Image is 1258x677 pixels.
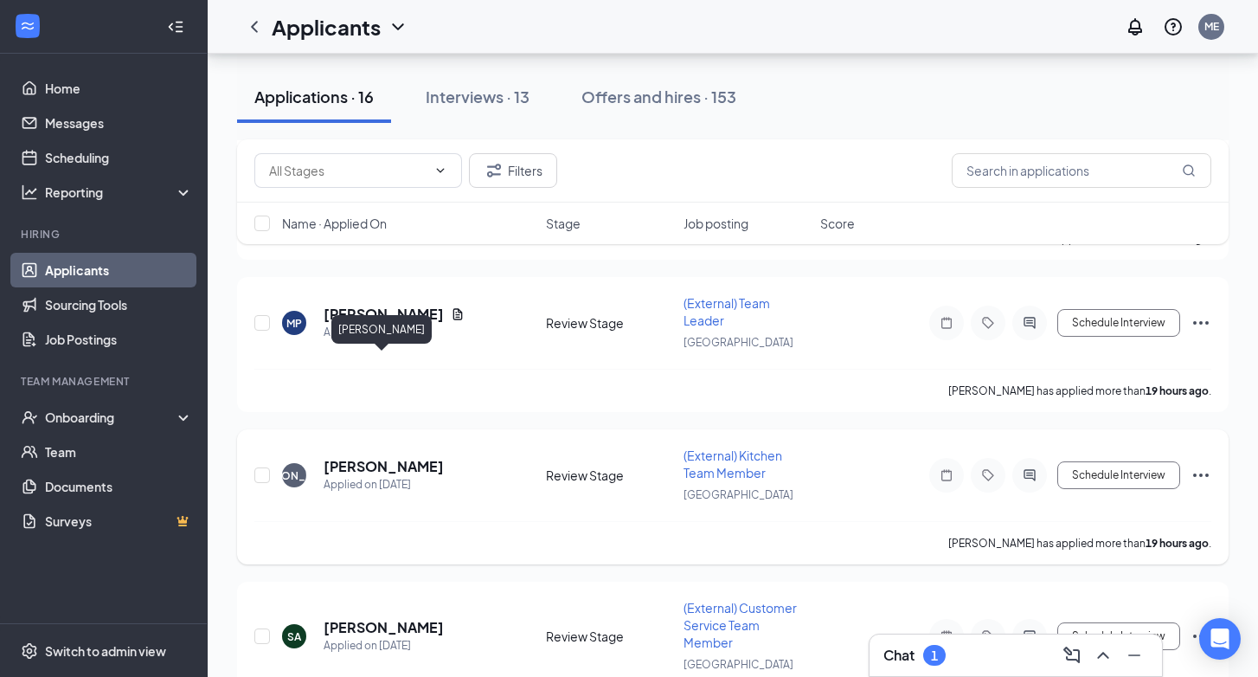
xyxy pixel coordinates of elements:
a: Job Postings [45,322,193,357]
svg: UserCheck [21,409,38,426]
svg: ChevronUp [1093,645,1114,666]
div: ME [1204,19,1219,34]
div: Hiring [21,227,189,242]
a: Documents [45,469,193,504]
h5: [PERSON_NAME] [324,618,444,637]
svg: ChevronDown [388,16,408,37]
div: SA [287,629,301,644]
div: Open Intercom Messenger [1199,618,1241,660]
svg: Analysis [21,184,38,201]
div: Team Management [21,374,189,389]
button: Minimize [1120,642,1148,669]
div: Applied on [DATE] [324,324,465,341]
div: [PERSON_NAME] [331,315,432,344]
svg: Ellipses [1191,465,1211,486]
span: [GEOGRAPHIC_DATA] [684,658,793,671]
svg: ComposeMessage [1062,645,1082,666]
svg: Tag [978,316,998,330]
svg: Note [936,316,957,330]
svg: Ellipses [1191,626,1211,647]
input: All Stages [269,161,427,180]
div: Review Stage [546,314,673,332]
svg: Settings [21,642,38,660]
b: 19 hours ago [1146,384,1209,397]
div: Applied on [DATE] [324,476,444,493]
div: Applications · 16 [254,86,374,107]
button: Schedule Interview [1057,461,1180,489]
button: ChevronUp [1089,642,1117,669]
svg: Notifications [1125,16,1146,37]
h3: Chat [883,646,915,665]
div: 1 [931,648,938,663]
svg: Filter [484,160,504,181]
span: (External) Team Leader [684,295,770,328]
div: Reporting [45,184,194,201]
h5: [PERSON_NAME] [324,457,444,476]
input: Search in applications [952,153,1211,188]
a: Home [45,71,193,106]
div: MP [286,316,302,331]
a: Sourcing Tools [45,287,193,322]
span: Stage [546,215,581,232]
svg: ActiveChat [1019,316,1040,330]
div: Review Stage [546,628,673,645]
svg: MagnifyingGlass [1182,164,1196,177]
svg: Ellipses [1191,313,1211,333]
svg: Collapse [167,18,184,35]
svg: Minimize [1124,645,1145,666]
span: Job posting [684,215,748,232]
span: [GEOGRAPHIC_DATA] [684,336,793,349]
svg: Note [936,629,957,643]
p: [PERSON_NAME] has applied more than . [948,384,1211,398]
svg: WorkstreamLogo [19,17,36,35]
a: Messages [45,106,193,140]
button: Filter Filters [469,153,557,188]
div: [PERSON_NAME] [250,468,339,483]
svg: Tag [978,468,998,482]
div: Switch to admin view [45,642,166,660]
span: (External) Customer Service Team Member [684,600,797,650]
div: Offers and hires · 153 [581,86,736,107]
button: Schedule Interview [1057,309,1180,337]
svg: ChevronLeft [244,16,265,37]
button: ComposeMessage [1058,642,1086,669]
span: [GEOGRAPHIC_DATA] [684,488,793,501]
svg: Tag [978,629,998,643]
svg: ChevronDown [433,164,447,177]
span: Name · Applied On [282,215,387,232]
a: Scheduling [45,140,193,175]
p: [PERSON_NAME] has applied more than . [948,536,1211,551]
a: Applicants [45,253,193,287]
span: (External) Kitchen Team Member [684,448,782,480]
a: SurveysCrown [45,504,193,538]
b: 19 hours ago [1146,537,1209,550]
svg: Note [936,468,957,482]
h5: [PERSON_NAME] [324,305,444,324]
div: Review Stage [546,467,673,484]
div: Applied on [DATE] [324,637,444,654]
svg: ActiveChat [1019,629,1040,643]
h1: Applicants [272,12,381,42]
span: Score [820,215,855,232]
div: Interviews · 13 [426,86,530,107]
svg: ActiveChat [1019,468,1040,482]
div: Onboarding [45,409,178,426]
a: Team [45,435,193,469]
svg: Document [451,307,465,321]
svg: QuestionInfo [1163,16,1184,37]
button: Schedule Interview [1057,622,1180,650]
